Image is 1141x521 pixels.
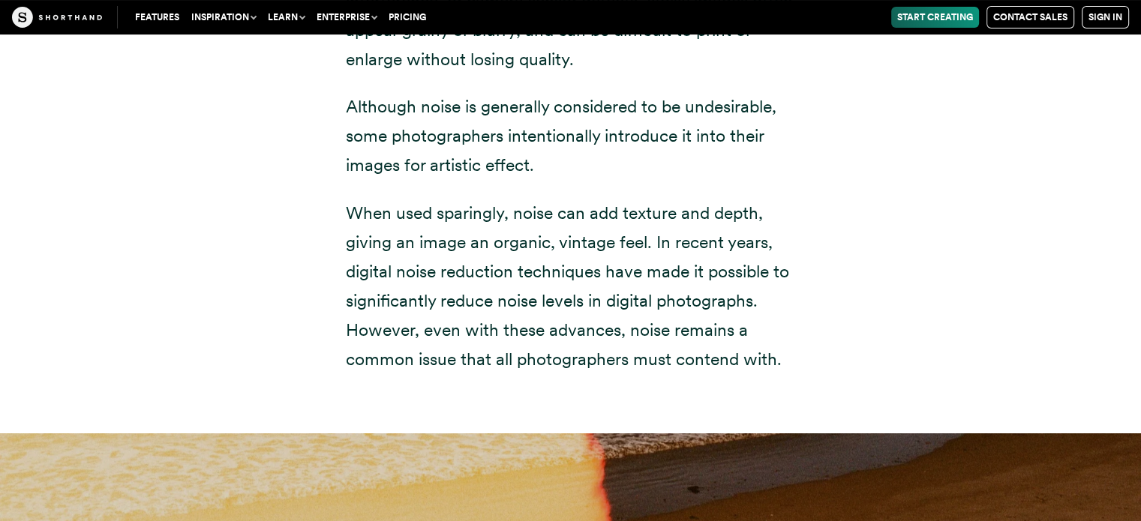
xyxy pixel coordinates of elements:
p: When used sparingly, noise can add texture and depth, giving an image an organic, vintage feel. I... [346,199,796,375]
button: Enterprise [311,7,383,28]
a: Sign in [1082,6,1129,28]
button: Learn [262,7,311,28]
a: Start Creating [891,7,979,28]
p: Although noise is generally considered to be undesirable, some photographers intentionally introd... [346,92,796,180]
img: The Craft [12,7,102,28]
a: Contact Sales [986,6,1074,28]
button: Inspiration [185,7,262,28]
a: Pricing [383,7,432,28]
a: Features [129,7,185,28]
